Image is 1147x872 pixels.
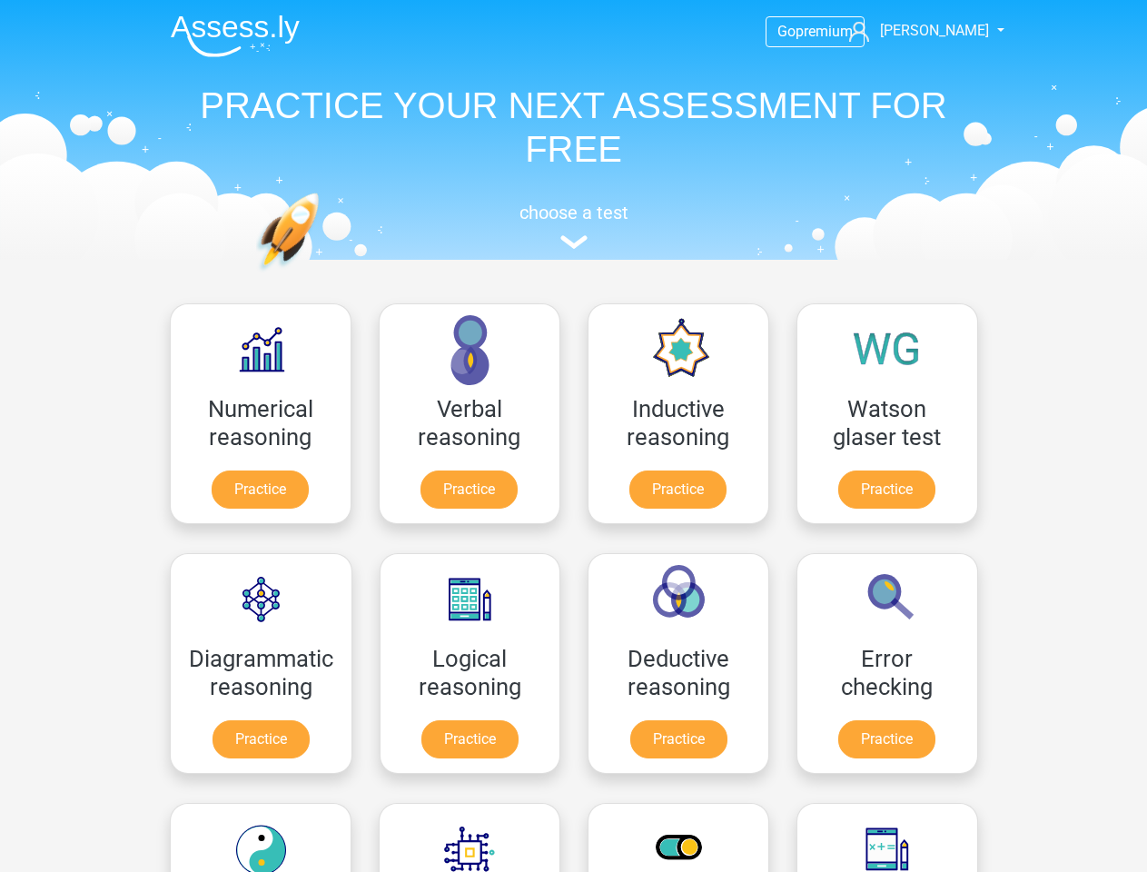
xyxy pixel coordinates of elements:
[777,23,796,40] span: Go
[838,720,935,758] a: Practice
[420,471,518,509] a: Practice
[880,22,989,39] span: [PERSON_NAME]
[212,471,309,509] a: Practice
[156,202,992,223] h5: choose a test
[256,193,390,357] img: practice
[842,20,991,42] a: [PERSON_NAME]
[171,15,300,57] img: Assessly
[629,471,727,509] a: Practice
[838,471,935,509] a: Practice
[796,23,853,40] span: premium
[630,720,727,758] a: Practice
[156,202,992,250] a: choose a test
[560,235,588,249] img: assessment
[421,720,519,758] a: Practice
[156,84,992,171] h1: PRACTICE YOUR NEXT ASSESSMENT FOR FREE
[766,19,864,44] a: Gopremium
[213,720,310,758] a: Practice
